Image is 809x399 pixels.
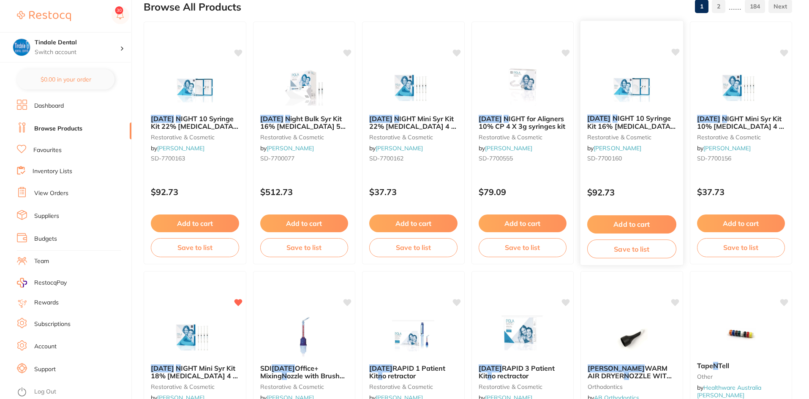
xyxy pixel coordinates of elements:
[151,187,239,197] p: $92.73
[17,6,71,26] a: Restocq Logo
[492,372,528,380] span: o rectractor
[495,66,550,108] img: POLA NIGHT for Aligners 10% CP 4 X 3g syringes kit
[587,239,676,258] button: Save to list
[697,373,785,380] small: other
[587,114,676,138] span: IGHT 10 Syringe Kit 16% [MEDICAL_DATA] 10 x 1.3g
[697,144,751,152] span: by
[588,372,672,388] span: OZZLE WITH ELBOW
[267,144,314,152] a: [PERSON_NAME]
[34,365,56,374] a: Support
[587,133,676,140] small: restorative & cosmetic
[167,66,222,108] img: POLA NIGHT 10 Syringe Kit 22% Carbamide Peroxide 10 x 1.3g
[369,114,392,123] em: [DATE]
[260,383,349,390] small: restorative & cosmetic
[369,214,458,232] button: Add to cart
[587,114,611,122] em: [DATE]
[714,313,768,355] img: Tape N Tell
[13,39,30,56] img: Tindale Dental
[369,383,458,390] small: restorative & cosmetic
[17,278,67,288] a: RestocqPay
[479,364,555,380] span: RAPID 3 Patient Kit
[260,134,349,141] small: restorative & cosmetic
[479,134,567,141] small: restorative & cosmetic
[479,383,567,390] small: restorative & cosmetic
[504,114,509,123] em: N
[587,187,676,197] p: $92.73
[697,114,784,138] span: IGHT Mini Syr Kit 10% [MEDICAL_DATA] 4 x 1.3g
[34,279,67,287] span: RestocqPay
[144,1,241,13] h2: Browse All Products
[260,115,349,130] b: POLA Night Bulk Syr Kit 16% Carbamide Peroxide 50 x 3g
[151,114,238,138] span: IGHT 10 Syringe Kit 22% [MEDICAL_DATA] 10 x 1.3g
[285,114,290,123] em: N
[34,189,68,198] a: View Orders
[369,155,403,162] span: SD-7700162
[485,144,532,152] a: [PERSON_NAME]
[17,11,71,21] img: Restocq Logo
[260,187,349,197] p: $512.73
[369,114,456,138] span: IGHT Mini Syr Kit 22% [MEDICAL_DATA] 4 x 1.3g
[369,364,445,380] span: RAPID 1 Patient Kit
[34,342,57,351] a: Account
[34,102,64,110] a: Dashboard
[587,144,641,152] span: by
[151,364,238,388] span: IGHT Mini Syr Kit 18% [MEDICAL_DATA] 4 x 1.3g
[260,114,283,123] em: [DATE]
[34,212,59,220] a: Suppliers
[151,214,239,232] button: Add to cart
[34,125,82,133] a: Browse Products
[17,278,27,288] img: RestocqPay
[277,66,332,108] img: POLA Night Bulk Syr Kit 16% Carbamide Peroxide 50 x 3g
[151,155,185,162] span: SD-7700163
[151,364,174,372] em: [DATE]
[697,238,785,257] button: Save to list
[151,238,239,257] button: Save to list
[260,364,319,380] span: Office+ Mixing
[714,66,768,108] img: POLA NIGHT Mini Syr Kit 10% Carbamide Peroxide 4 x 1.3g
[587,114,676,130] b: POLA NIGHT 10 Syringe Kit 16% Carbamide Peroxide 10 x 1.3g
[697,114,720,123] em: [DATE]
[587,155,622,162] span: SD-7700160
[479,114,502,123] em: [DATE]
[369,364,392,372] em: [DATE]
[277,315,332,358] img: SDI Pola Office+ Mixing Nozzle with Brush Applicator/Cap, 10-Pack
[588,364,645,372] em: [PERSON_NAME]
[587,215,676,233] button: Add to cart
[34,235,57,243] a: Budgets
[34,388,56,396] a: Log Out
[369,144,423,152] span: by
[713,361,718,370] em: N
[34,257,49,266] a: Team
[151,115,239,130] b: POLA NIGHT 10 Syringe Kit 22% Carbamide Peroxide 10 x 1.3g
[604,65,659,108] img: POLA NIGHT 10 Syringe Kit 16% Carbamide Peroxide 10 x 1.3g
[722,114,727,123] em: N
[151,383,239,390] small: restorative & cosmetic
[394,114,399,123] em: N
[697,115,785,130] b: POLA NIGHT Mini Syr Kit 10% Carbamide Peroxide 4 x 1.3g
[479,214,567,232] button: Add to cart
[378,372,382,380] em: n
[479,155,513,162] span: SD-7700555
[588,364,667,380] span: WARM AIR DRYER
[718,361,729,370] span: Tell
[697,361,713,370] span: Tape
[176,114,181,123] em: N
[479,364,567,380] b: POLA RAPID 3 Patient Kit no rectractor
[34,299,59,307] a: Rewards
[588,383,676,390] small: orthodontics
[624,372,629,380] em: N
[479,364,502,372] em: [DATE]
[17,69,114,90] button: $0.00 in your order
[386,315,441,358] img: POLA RAPID 1 Patient Kit no retractor
[260,155,294,162] span: SD-7700077
[697,155,731,162] span: SD-7700156
[697,134,785,141] small: restorative & cosmetic
[151,114,174,123] em: [DATE]
[369,364,458,380] b: POLA RAPID 1 Patient Kit no retractor
[272,364,295,372] em: [DATE]
[35,38,120,47] h4: Tindale Dental
[495,315,550,358] img: POLA RAPID 3 Patient Kit no rectractor
[604,315,659,358] img: NOLA WARM AIR DRYER NOZZLE WITH ELBOW
[376,144,423,152] a: [PERSON_NAME]
[479,114,565,130] span: IGHT for Aligners 10% CP 4 X 3g syringes kit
